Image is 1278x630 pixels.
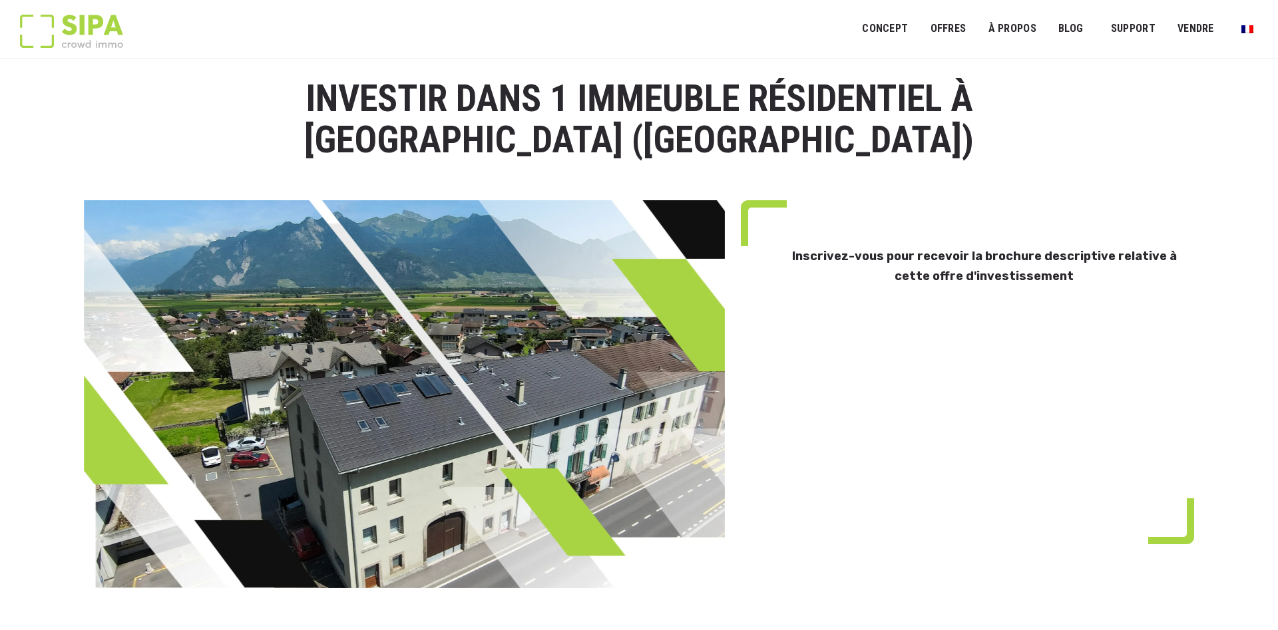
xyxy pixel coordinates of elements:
[212,79,1067,160] h1: Investir dans 1 immeuble résidentiel à [GEOGRAPHIC_DATA] ([GEOGRAPHIC_DATA])
[1241,25,1253,33] img: Français
[979,14,1045,44] a: À PROPOS
[862,12,1258,45] nav: Menu principal
[1233,16,1262,41] a: Passer à
[20,15,123,48] img: Logo
[921,14,974,44] a: OFFRES
[774,246,1194,286] h3: Inscrivez-vous pour recevoir la brochure descriptive relative à cette offre d'investissement
[1050,14,1092,44] a: Blog
[1102,14,1164,44] a: SUPPORT
[741,200,787,246] img: top-left-green
[1169,14,1223,44] a: VENDRE
[773,333,1163,515] iframe: Form 0
[853,14,917,44] a: Concept
[84,200,725,588] img: vionaaz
